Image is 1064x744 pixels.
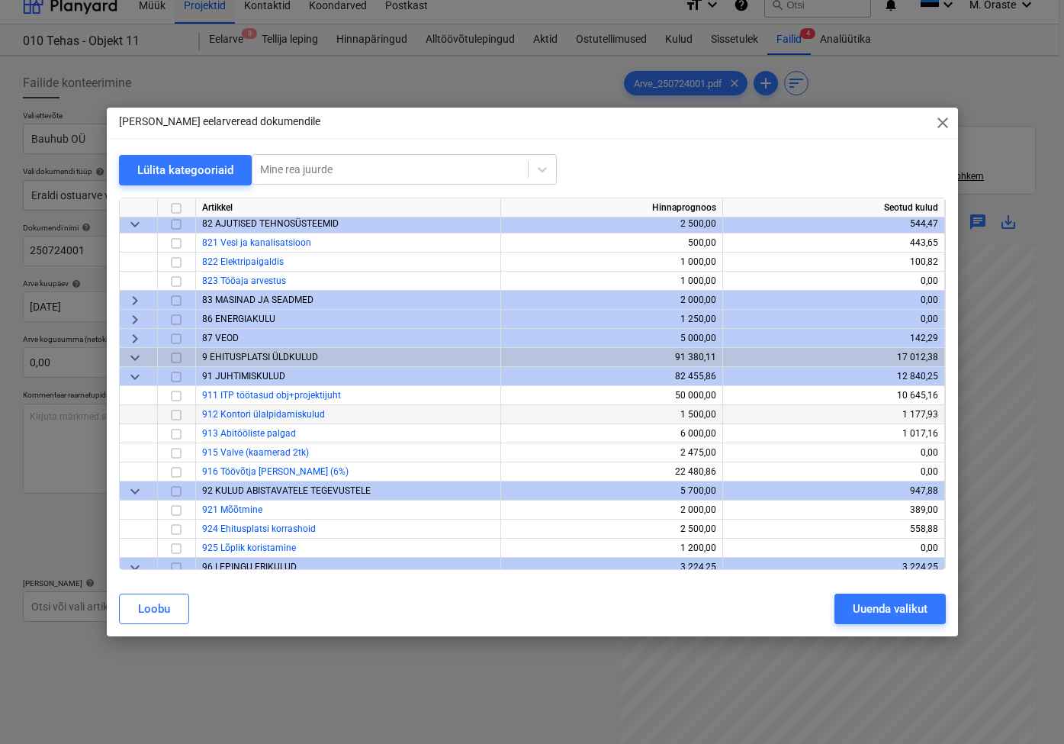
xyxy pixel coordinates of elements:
[126,482,144,500] span: keyboard_arrow_down
[202,352,318,362] span: 9 EHITUSPLATSI ÜLDKULUD
[507,348,716,367] div: 91 380,11
[729,329,938,348] div: 142,29
[507,462,716,482] div: 22 480,86
[834,594,946,624] button: Uuenda valikut
[507,214,716,234] div: 2 500,00
[202,237,311,248] a: 821 Vesi ja kanalisatsioon
[723,198,945,217] div: Seotud kulud
[507,310,716,329] div: 1 250,00
[729,272,938,291] div: 0,00
[507,272,716,291] div: 1 000,00
[126,348,144,366] span: keyboard_arrow_down
[729,386,938,405] div: 10 645,16
[934,114,952,132] span: close
[202,562,297,572] span: 96 LEPINGU ERIKULUD
[126,214,144,233] span: keyboard_arrow_down
[507,234,716,253] div: 500,00
[202,314,275,324] span: 86 ENERGIAKULU
[202,256,284,267] a: 822 Elektripaigaldis
[202,466,349,477] span: 916 Töövõtja kate otsekuludele (6%)
[729,310,938,329] div: 0,00
[507,386,716,405] div: 50 000,00
[119,155,252,185] button: Lülita kategooriaid
[729,291,938,310] div: 0,00
[138,599,170,619] div: Loobu
[202,466,349,477] a: 916 Töövõtja [PERSON_NAME] (6%)
[501,198,723,217] div: Hinnaprognoos
[507,443,716,462] div: 2 475,00
[729,214,938,234] div: 544,47
[202,275,286,286] a: 823 Tööaja arvestus
[729,424,938,443] div: 1 017,16
[126,558,144,576] span: keyboard_arrow_down
[507,367,716,386] div: 82 455,86
[202,523,316,534] a: 924 Ehitusplatsi korrashoid
[729,482,938,501] div: 947,88
[202,371,285,382] span: 91 JUHTIMISKULUD
[507,558,716,577] div: 3 224,25
[507,482,716,501] div: 5 700,00
[507,539,716,558] div: 1 200,00
[202,543,296,553] a: 925 Lõplik koristamine
[126,310,144,328] span: keyboard_arrow_right
[507,424,716,443] div: 6 000,00
[729,539,938,558] div: 0,00
[119,114,320,130] p: [PERSON_NAME] eelarveread dokumendile
[853,599,927,619] div: Uuenda valikut
[729,501,938,520] div: 389,00
[729,367,938,386] div: 12 840,25
[202,428,296,439] a: 913 Abitööliste palgad
[126,367,144,385] span: keyboard_arrow_down
[202,485,371,496] span: 92 KULUD ABISTAVATELE TEGEVUSTELE
[202,295,313,305] span: 83 MASINAD JA SEADMED
[202,333,239,343] span: 87 VEOD
[729,234,938,253] div: 443,65
[202,447,309,458] a: 915 Valve (kaamerad 2tk)
[507,329,716,348] div: 5 000,00
[137,160,233,180] div: Lülita kategooriaid
[729,405,938,424] div: 1 177,93
[507,291,716,310] div: 2 000,00
[196,198,501,217] div: Artikkel
[126,329,144,347] span: keyboard_arrow_right
[126,291,144,309] span: keyboard_arrow_right
[729,520,938,539] div: 558,88
[729,443,938,462] div: 0,00
[729,462,938,482] div: 0,00
[507,253,716,272] div: 1 000,00
[507,520,716,539] div: 2 500,00
[202,504,262,515] a: 921 Mõõtmine
[729,253,938,272] div: 100,82
[507,405,716,424] div: 1 500,00
[119,594,189,624] button: Loobu
[507,501,716,520] div: 2 000,00
[202,218,339,229] span: 82 AJUTISED TEHNOSÜSTEEMID
[729,348,938,367] div: 17 012,38
[202,409,325,420] a: 912 Kontori ülalpidamiskulud
[202,390,341,401] a: 911 ITP töötasud obj+projektijuht
[729,558,938,577] div: 3 224,25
